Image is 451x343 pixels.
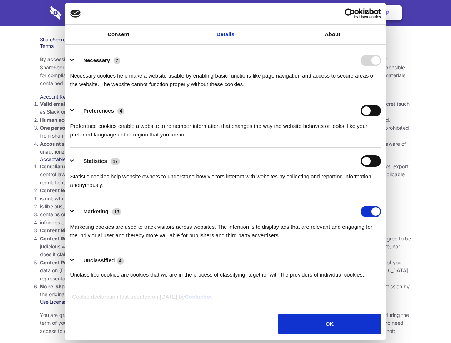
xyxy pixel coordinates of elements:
[40,94,411,100] h3: Account Requirements
[117,108,124,115] span: 4
[40,100,411,116] li: You must provide a valid email address, either directly, or through approved third-party integrat...
[40,36,411,43] h1: ShareSecret Terms of Service
[112,208,121,215] span: 13
[40,283,411,299] li: If you were the recipient of a Sharesecret link, you agree not to re-share it with anyone else, u...
[40,124,411,140] li: You are not allowed to share account credentials. Each account is dedicated to the individual who...
[111,158,120,165] span: 17
[278,314,381,334] button: OK
[70,66,381,89] div: Necessary cookies help make a website usable by enabling basic functions like page navigation and...
[319,8,381,19] a: Usercentrics Cookiebot - opens in a new window
[40,235,411,259] li: You are solely responsible for the content you share on Sharesecret, and with the people you shar...
[279,25,386,44] a: About
[65,25,172,44] a: Consent
[40,187,411,227] li: You agree NOT to use Sharesecret to upload or share content that:
[172,25,279,44] a: Details
[40,210,411,218] li: contains or installs any active malware or exploits, or uses our platform for exploit delivery (s...
[40,163,148,169] strong: Compliance with local laws and regulations.
[70,155,125,167] button: Statistics (17)
[40,55,411,88] p: By accessing the Sharesecret web application at and any other related services, apps and software...
[83,108,114,114] label: Preferences
[40,195,411,203] li: is unlawful or promotes unlawful activities
[70,167,381,189] div: Statistic cookies help website owners to understand how visitors interact with websites by collec...
[40,187,92,193] strong: Content Restrictions.
[40,235,97,242] strong: Content Responsibility.
[40,101,68,107] strong: Valid email.
[40,140,411,156] li: You are responsible for your own account security, including the security of your Sharesecret acc...
[70,256,128,265] button: Unclassified (4)
[70,10,81,18] img: logo
[70,265,381,279] div: Unclassified cookies are cookies that we are in the process of classifying, together with the pro...
[290,2,322,24] a: Contact
[40,299,411,305] h3: Use License
[40,259,411,283] li: You understand that [DEMOGRAPHIC_DATA] or it’s representatives have no ability to retrieve the pl...
[70,105,129,116] button: Preferences (4)
[40,219,411,227] li: infringes on any proprietary right of any party, including patent, trademark, trade secret, copyr...
[50,6,111,20] img: logo-wordmark-white-trans-d4663122ce5f474addd5e946df7df03e33cb6a1c49d2221995e7729f52c070b2.svg
[415,307,442,334] iframe: Drift Widget Chat Controller
[70,206,126,217] button: Marketing (13)
[83,57,110,63] label: Necessary
[114,57,120,64] span: 7
[40,259,80,265] strong: Content Privacy.
[210,2,241,24] a: Pricing
[40,203,411,210] li: is libelous, defamatory, or fraudulent
[185,294,212,300] a: Cookiebot
[70,217,381,240] div: Marketing cookies are used to track visitors across websites. The intention is to display ads tha...
[40,43,411,49] h3: Terms
[40,311,411,335] p: You are granted permission to use the [DEMOGRAPHIC_DATA] services, subject to these terms of serv...
[40,156,411,163] h3: Acceptable Use
[83,158,107,164] label: Statistics
[40,283,76,289] strong: No re-sharing.
[70,55,125,66] button: Necessary (7)
[67,293,384,307] div: Cookie declaration last updated on [DATE] by
[117,257,124,264] span: 4
[40,141,83,147] strong: Account security.
[324,2,355,24] a: Login
[70,116,381,139] div: Preference cookies enable a website to remember information that changes the way the website beha...
[40,227,411,234] li: You agree that you will use Sharesecret only to secure and share content that you have the right ...
[83,208,109,214] label: Marketing
[40,116,411,124] li: Only human beings may create accounts. “Bot” accounts — those created by software, in an automate...
[40,227,78,233] strong: Content Rights.
[40,163,411,187] li: Your use of the Sharesecret must not violate any applicable laws, including copyright or trademar...
[40,117,83,123] strong: Human accounts.
[40,125,101,131] strong: One person per account.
